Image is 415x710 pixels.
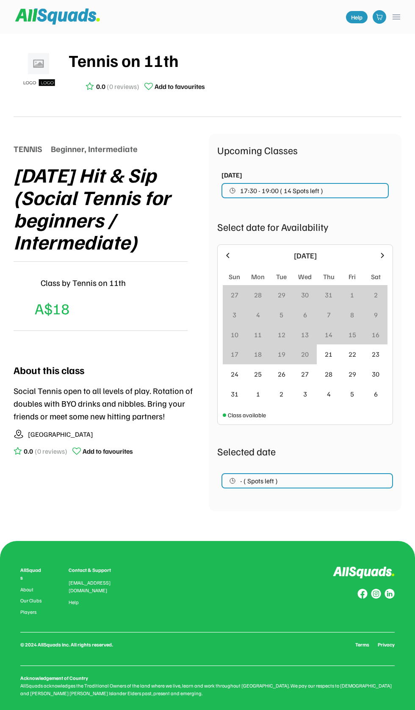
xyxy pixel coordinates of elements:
span: 17:30 - 19:00 ( 14 Spots left ) [240,187,323,194]
div: Upcoming Classes [217,142,393,158]
div: 1 [350,290,354,300]
div: 31 [325,290,332,300]
div: Tue [276,272,287,282]
div: 5 [350,389,354,399]
div: 29 [349,369,356,379]
div: Class by Tennis on 11th [41,276,126,289]
div: 11 [254,330,262,340]
div: [EMAIL_ADDRESS][DOMAIN_NAME] [69,579,121,594]
div: 4 [327,389,331,399]
div: 14 [325,330,332,340]
div: Mon [251,272,265,282]
div: Add to favourites [83,446,133,456]
div: 0.0 [96,81,105,92]
div: [DATE] Hit & Sip (Social Tennis for beginners / Intermediate) [14,164,209,253]
div: 25 [254,369,262,379]
a: Help [346,11,368,23]
a: About [20,587,43,593]
div: 8 [350,310,354,320]
img: yH5BAEAAAAALAAAAAABAAEAAAIBRAA7 [14,272,34,293]
div: Wed [298,272,312,282]
div: About this class [14,362,84,377]
div: (0 reviews) [107,81,139,92]
div: Class available [228,410,266,419]
div: Select date for Availability [217,219,393,234]
img: ui-kit-placeholders-product-5_1200x.webp [18,50,60,92]
div: 0.0 [24,446,33,456]
div: A$18 [35,297,69,320]
div: 12 [278,330,285,340]
div: Social Tennis open to all levels of play. Rotation of doubles with BYO drinks and nibbles. Bring ... [14,384,209,422]
div: 15 [349,330,356,340]
div: 16 [372,330,379,340]
a: Terms [355,641,369,649]
div: 18 [254,349,262,359]
img: Group%20copy%206.svg [385,589,395,599]
div: 31 [231,389,238,399]
div: 6 [374,389,378,399]
div: Contact & Support [69,566,121,574]
div: 4 [256,310,260,320]
img: Group%20copy%207.svg [371,589,381,599]
img: Squad%20Logo.svg [15,8,100,25]
div: [DATE] [221,170,242,180]
img: Logo%20inverted.svg [333,566,395,579]
div: 1 [256,389,260,399]
img: shopping-cart-01%20%281%29.svg [376,14,383,20]
div: Acknowledgement of Country [20,674,88,682]
div: 22 [349,349,356,359]
img: Group%20copy%208.svg [357,589,368,599]
div: 30 [301,290,309,300]
div: 20 [301,349,309,359]
a: Help [69,599,79,605]
div: 5 [279,310,283,320]
div: 24 [231,369,238,379]
div: AllSquads acknowledges the Traditional Owners of the land where we live, learn and work throughou... [20,682,395,697]
div: 2 [279,389,283,399]
div: 27 [231,290,238,300]
div: Tennis on 11th [69,47,401,73]
div: 13 [301,330,309,340]
div: Beginner, Intermediate [51,142,138,155]
div: 28 [325,369,332,379]
div: 2 [374,290,378,300]
div: Sun [229,272,240,282]
button: 17:30 - 19:00 ( 14 Spots left ) [221,183,389,198]
button: - ( Spots left ) [221,473,393,488]
div: © 2024 AllSquads Inc. All rights reserved. [20,641,113,649]
button: menu [391,12,401,22]
div: Sat [371,272,381,282]
div: Add to favourites [155,81,205,92]
div: 21 [325,349,332,359]
div: 7 [327,310,331,320]
div: 29 [278,290,285,300]
div: 28 [254,290,262,300]
div: 30 [372,369,379,379]
div: [DATE] [237,250,373,261]
div: AllSquads [20,566,43,582]
div: [GEOGRAPHIC_DATA] [28,429,93,439]
div: Fri [349,272,356,282]
div: 6 [303,310,307,320]
a: Privacy [378,641,395,649]
div: 3 [232,310,236,320]
div: 10 [231,330,238,340]
div: 17 [231,349,238,359]
div: Selected date [217,444,393,459]
a: Players [20,609,43,615]
div: 27 [301,369,309,379]
div: 19 [278,349,285,359]
div: (0 reviews) [35,446,67,456]
div: Thu [323,272,335,282]
div: TENNIS [14,142,42,155]
span: - ( Spots left ) [240,477,278,484]
div: 3 [303,389,307,399]
div: 9 [374,310,378,320]
div: 23 [372,349,379,359]
a: Our Clubs [20,598,43,604]
div: 26 [278,369,285,379]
